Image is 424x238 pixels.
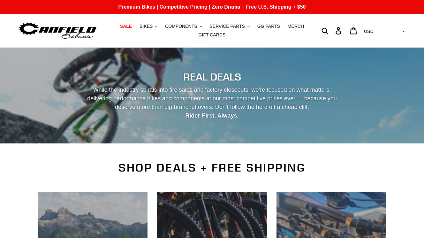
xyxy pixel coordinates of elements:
[81,86,343,120] p: While the industry spirals into fire sales and factory closeouts, we’re focused on what matters: ...
[195,31,229,39] a: GIFT CARDS
[18,21,97,41] img: Canfield Bikes
[257,24,280,29] span: GG PARTS
[136,22,161,31] button: BIKES
[185,112,238,119] strong: Rider-First. Always.
[288,24,304,29] span: MERCH
[117,22,135,31] a: SALE
[38,71,386,83] h2: REAL DEALS
[254,22,283,31] a: GG PARTS
[165,24,197,29] span: COMPONENTS
[38,161,386,174] h2: SHOP DEALS + FREE SHIPPING
[162,22,205,31] button: COMPONENTS
[284,22,307,31] a: MERCH
[206,22,253,31] button: SERVICE PARTS
[120,24,132,29] span: SALE
[209,24,245,29] span: SERVICE PARTS
[140,24,153,29] span: BIKES
[199,32,226,38] span: GIFT CARDS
